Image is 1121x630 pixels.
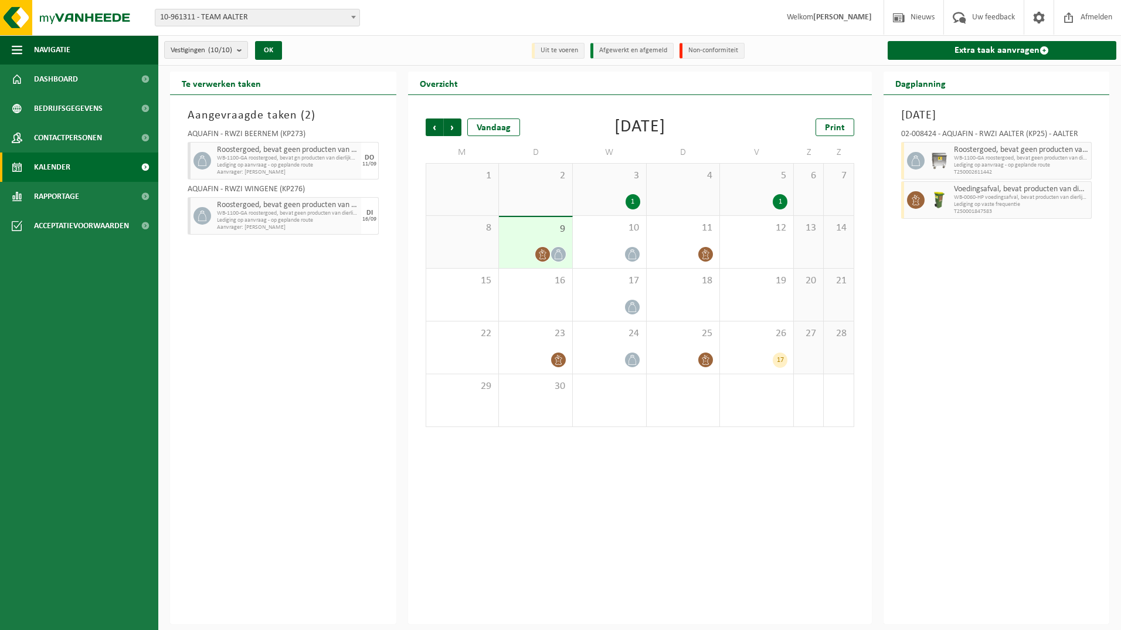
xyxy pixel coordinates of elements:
[432,170,493,182] span: 1
[188,130,379,142] div: AQUAFIN - RWZI BEERNEM (KP273)
[426,142,500,163] td: M
[888,41,1117,60] a: Extra taak aanvragen
[505,327,566,340] span: 23
[532,43,585,59] li: Uit te voeren
[680,43,745,59] li: Non-conformiteit
[830,275,847,287] span: 21
[901,107,1092,124] h3: [DATE]
[653,275,714,287] span: 18
[365,154,374,161] div: DO
[813,13,872,22] strong: [PERSON_NAME]
[614,118,665,136] div: [DATE]
[573,142,647,163] td: W
[362,216,376,222] div: 16/09
[653,327,714,340] span: 25
[800,327,817,340] span: 27
[930,191,948,209] img: WB-0060-HPE-GN-50
[579,222,640,235] span: 10
[800,170,817,182] span: 6
[954,169,1089,176] span: T250002611442
[188,107,379,124] h3: Aangevraagde taken ( )
[217,201,358,210] span: Roostergoed, bevat geen producten van dierlijke oorsprong
[901,130,1092,142] div: 02-008424 - AQUAFIN - RWZI AALTER (KP25) - AALTER
[217,155,358,162] span: WB-1100-GA roostergoed, bevat gn producten van dierlijke o
[505,170,566,182] span: 2
[653,222,714,235] span: 11
[773,194,787,209] div: 1
[499,142,573,163] td: D
[362,161,376,167] div: 11/09
[825,123,845,133] span: Print
[954,194,1089,201] span: WB-0060-HP voedingsafval, bevat producten van dierlijke oors
[830,327,847,340] span: 28
[505,380,566,393] span: 30
[824,142,854,163] td: Z
[208,46,232,54] count: (10/10)
[432,380,493,393] span: 29
[579,275,640,287] span: 17
[34,211,129,241] span: Acceptatievoorwaarden
[34,35,70,65] span: Navigatie
[34,153,70,182] span: Kalender
[366,209,373,216] div: DI
[816,118,854,136] a: Print
[626,194,640,209] div: 1
[930,152,948,170] img: WB-1100-GAL-GY-01
[155,9,359,26] span: 10-961311 - TEAM AALTER
[217,169,358,176] span: Aanvrager: [PERSON_NAME]
[726,275,787,287] span: 19
[794,142,824,163] td: Z
[432,222,493,235] span: 8
[255,41,282,60] button: OK
[726,327,787,340] span: 26
[954,201,1089,208] span: Lediging op vaste frequentie
[954,155,1089,162] span: WB-1100-GA roostergoed, bevat geen producten van dierlijke o
[432,327,493,340] span: 22
[647,142,721,163] td: D
[726,222,787,235] span: 12
[305,110,311,121] span: 2
[467,118,520,136] div: Vandaag
[800,222,817,235] span: 13
[505,223,566,236] span: 9
[34,94,103,123] span: Bedrijfsgegevens
[217,210,358,217] span: WB-1100-GA roostergoed, bevat geen producten van dierlijke o
[408,72,470,94] h2: Overzicht
[884,72,957,94] h2: Dagplanning
[432,275,493,287] span: 15
[590,43,674,59] li: Afgewerkt en afgemeld
[34,123,102,153] span: Contactpersonen
[34,65,78,94] span: Dashboard
[155,9,360,26] span: 10-961311 - TEAM AALTER
[426,118,443,136] span: Vorige
[726,170,787,182] span: 5
[444,118,461,136] span: Volgende
[164,41,248,59] button: Vestigingen(10/10)
[579,170,640,182] span: 3
[653,170,714,182] span: 4
[579,327,640,340] span: 24
[773,353,787,368] div: 17
[170,72,273,94] h2: Te verwerken taken
[217,224,358,231] span: Aanvrager: [PERSON_NAME]
[954,185,1089,194] span: Voedingsafval, bevat producten van dierlijke oorsprong, onverpakt, categorie 3
[217,145,358,155] span: Roostergoed, bevat geen producten van dierlijke oorsprong
[954,162,1089,169] span: Lediging op aanvraag - op geplande route
[505,275,566,287] span: 16
[954,208,1089,215] span: T250001847583
[34,182,79,211] span: Rapportage
[830,222,847,235] span: 14
[171,42,232,59] span: Vestigingen
[830,170,847,182] span: 7
[954,145,1089,155] span: Roostergoed, bevat geen producten van dierlijke oorsprong
[800,275,817,287] span: 20
[720,142,794,163] td: V
[217,217,358,224] span: Lediging op aanvraag - op geplande route
[217,162,358,169] span: Lediging op aanvraag - op geplande route
[188,185,379,197] div: AQUAFIN - RWZI WINGENE (KP276)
